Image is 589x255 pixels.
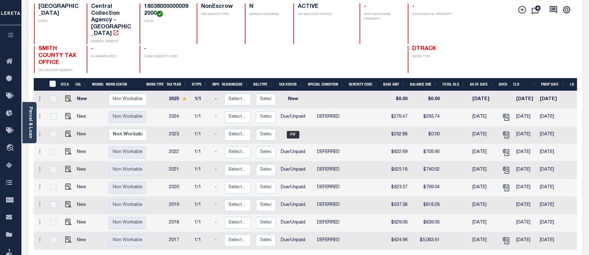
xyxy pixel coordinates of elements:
th: As of Date: activate to sort column ascending [467,78,496,91]
th: DTLS [58,78,73,91]
td: 2018 [166,214,192,232]
td: Due/Unpaid [278,161,308,179]
th: RType: activate to sort column ascending [189,78,210,91]
img: Star.svg [182,97,187,101]
p: WITH ADDITIONAL PROPERTY [364,12,400,22]
td: 1/1 [192,197,212,214]
th: ELD: activate to sort column ascending [511,78,539,91]
td: New [74,126,92,144]
td: New [74,232,92,250]
td: New [74,161,92,179]
td: [DATE] [470,232,499,250]
td: 1/1 [192,232,212,250]
th: BillType: activate to sort column ascending [251,78,276,91]
th: WorkQ [90,78,103,91]
span: DEFERRED [317,115,340,119]
a: Parcel & Loan [28,107,32,139]
td: [DATE] [537,126,566,144]
td: [DATE] [470,179,499,197]
td: - [212,126,222,144]
p: CONFIDENTIAL PROPERTY [412,12,453,17]
td: - [212,179,222,197]
td: $623.37 [383,179,410,197]
td: 1/1 [192,179,212,197]
td: [DATE] [470,144,499,161]
span: PIF [287,131,299,139]
td: [DATE] [470,126,499,144]
td: [DATE] [537,161,566,179]
span: DEFERRED [317,185,340,190]
th: LD: activate to sort column ascending [568,78,582,91]
p: DELINQUENT AGENCY [38,68,79,73]
td: $637.38 [383,197,410,214]
td: 1/1 [192,214,212,232]
td: $276.47 [383,109,410,126]
td: $0.00 [410,91,442,109]
td: - [212,214,222,232]
td: [DATE] [470,91,499,109]
td: $629.06 [383,214,410,232]
td: New [74,144,92,161]
td: Due/Unpaid [278,179,308,197]
td: New [74,91,92,109]
td: [DATE] [514,161,537,179]
span: - [144,46,146,52]
td: $5,083.61 [410,232,442,250]
td: New [74,109,92,126]
th: Severity Code: activate to sort column ascending [346,78,381,91]
td: $705.95 [410,144,442,161]
td: - [212,144,222,161]
td: Due/Unpaid [278,197,308,214]
td: 1/1 [192,161,212,179]
td: Due/Unpaid [278,144,308,161]
th: MPO [210,78,219,91]
td: 2022 [166,144,192,161]
span: DEFERRED [317,238,340,242]
p: TAX ACCOUNT STATUS [298,12,352,17]
h4: NonEscrow [201,3,237,10]
td: [DATE] [514,179,537,197]
span: - [412,4,414,9]
span: DTRACK [412,46,436,52]
td: [DATE] [537,144,566,161]
h4: 180380000000092000 [144,3,189,17]
td: [DATE] [470,109,499,126]
td: - [212,232,222,250]
td: - [212,91,222,109]
td: [DATE] [470,214,499,232]
h4: ACTIVE [298,3,352,10]
span: DEFERRED [317,203,340,207]
h4: [GEOGRAPHIC_DATA] [38,3,79,17]
td: New [74,179,92,197]
td: $740.02 [410,161,442,179]
i: travel_explore [6,144,16,152]
td: [DATE] [537,232,566,250]
td: 2020 [166,179,192,197]
p: LOAN SEVERITY CODE [144,54,189,59]
th: CAL: activate to sort column ascending [73,78,90,91]
td: - [212,109,222,126]
td: [DATE] [470,197,499,214]
th: Total DLQ: activate to sort column ascending [440,78,467,91]
th: Docs [496,78,511,91]
th: Work Status [103,78,146,91]
span: DEFERRED [317,167,340,172]
td: [DATE] [537,179,566,197]
td: [DATE] [537,109,566,126]
td: $818.28 [410,197,442,214]
td: Due/Unpaid [278,214,308,232]
td: [DATE] [537,214,566,232]
td: [DATE] [514,91,537,109]
td: - [212,197,222,214]
td: 1/1 [192,109,212,126]
td: [DATE] [514,144,537,161]
th: PWOP Date: activate to sort column ascending [539,78,568,91]
th: Balance Due: activate to sort column ascending [407,78,440,91]
td: 2017 [166,232,192,250]
td: [DATE] [537,91,566,109]
th: Tax Status: activate to sort column ascending [276,78,305,91]
td: $624.96 [383,232,410,250]
span: DEFERRED [317,150,340,154]
td: - [212,161,222,179]
td: [DATE] [514,109,537,126]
